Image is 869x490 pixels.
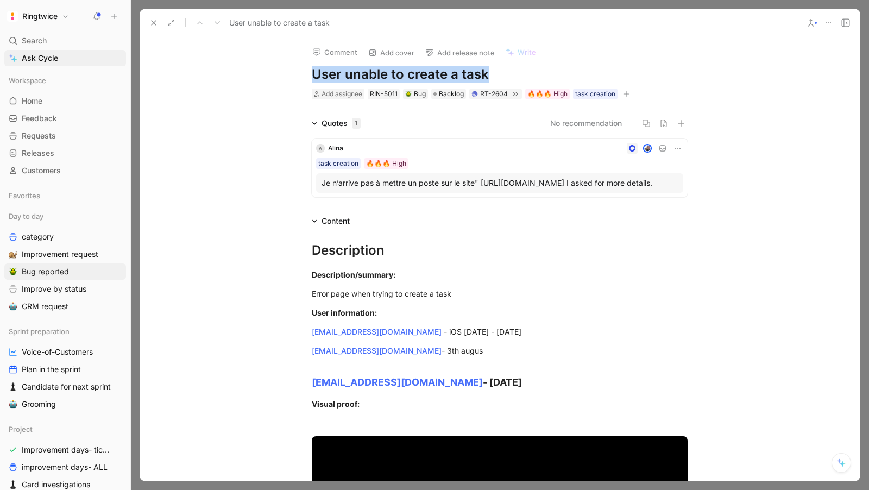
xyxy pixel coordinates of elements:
button: No recommendation [550,117,622,130]
button: 🐌 [7,248,20,261]
a: Voice-of-Customers [4,344,126,360]
button: ♟️ [7,380,20,393]
h1: Ringtwice [22,11,58,21]
div: Favorites [4,187,126,204]
div: - 3th augus [312,345,688,356]
a: [EMAIL_ADDRESS][DOMAIN_NAME] [312,327,442,336]
span: Bug reported [22,266,69,277]
strong: Visual proof: [312,399,360,409]
span: Favorites [9,190,40,201]
div: Day to daycategory🐌Improvement request🪲Bug reportedImprove by status🤖CRM request [4,208,126,315]
span: Improve by status [22,284,86,294]
a: Ask Cycle [4,50,126,66]
button: Add cover [363,45,419,60]
img: 🪲 [9,267,17,276]
button: 🤖 [7,300,20,313]
div: task creation [318,158,358,169]
span: Grooming [22,399,56,410]
img: Ringtwice [7,11,18,22]
a: ♟️Candidate for next sprint [4,379,126,395]
a: Home [4,93,126,109]
span: Write [518,47,536,57]
a: Plan in the sprint [4,361,126,378]
span: User unable to create a task [229,16,330,29]
span: Candidate for next sprint [22,381,111,392]
span: - iOS [DATE] - [DATE] [444,327,521,336]
a: Improvement days- tickets ready [4,442,126,458]
span: Plan in the sprint [22,364,81,375]
div: Workspace [4,72,126,89]
img: avatar [644,145,651,152]
div: Bug [405,89,426,99]
a: Customers [4,162,126,179]
div: Search [4,33,126,49]
div: Sprint preparation [4,323,126,340]
span: Card investigations [22,479,90,490]
a: 🤖CRM request [4,298,126,315]
a: 🐌Improvement request [4,246,126,262]
button: 🤖 [7,398,20,411]
button: RingtwiceRingtwice [4,9,72,24]
span: Day to day [9,211,43,222]
span: Home [22,96,42,106]
span: Feedback [22,113,57,124]
span: Voice-of-Customers [22,347,93,357]
a: Feedback [4,110,126,127]
h1: User unable to create a task [312,66,688,83]
div: Description [312,241,688,260]
span: Sprint preparation [9,326,70,337]
button: Add release note [420,45,500,60]
button: 🪲 [7,265,20,278]
div: RIN-5011 [370,89,398,99]
span: Search [22,34,47,47]
span: Add assignee [322,90,362,98]
div: Backlog [431,89,466,99]
span: Improvement days- tickets ready [22,444,114,455]
span: Customers [22,165,61,176]
a: category [4,229,126,245]
button: Write [501,45,541,60]
span: Project [9,424,33,435]
div: Content [322,215,350,228]
div: 🔥🔥🔥 High [527,89,568,99]
img: 🤖 [9,302,17,311]
div: RT-2604 [480,89,508,99]
div: Day to day [4,208,126,224]
div: Sprint preparationVoice-of-CustomersPlan in the sprint♟️Candidate for next sprint🤖Grooming [4,323,126,412]
div: 🪲Bug [403,89,428,99]
a: improvement days- ALL [4,459,126,475]
a: [EMAIL_ADDRESS][DOMAIN_NAME] [312,376,483,388]
img: ♟️ [9,382,17,391]
div: Project [4,421,126,437]
img: 🤖 [9,400,17,409]
div: 1 [352,118,361,129]
a: Improve by status [4,281,126,297]
button: Comment [307,45,362,60]
div: 🔥🔥🔥 High [366,158,406,169]
img: ♟️ [9,480,17,489]
div: Quotes1 [307,117,365,130]
span: improvement days- ALL [22,462,108,473]
a: 🤖Grooming [4,396,126,412]
a: [EMAIL_ADDRESS][DOMAIN_NAME] [312,346,442,355]
img: 🐌 [9,250,17,259]
img: 🪲 [405,91,412,97]
span: Workspace [9,75,46,86]
div: Je n’arrive pas à mettre un poste sur le site" [URL][DOMAIN_NAME] I asked for more details. [322,177,678,190]
span: category [22,231,54,242]
span: Releases [22,148,54,159]
a: Releases [4,145,126,161]
a: Requests [4,128,126,144]
a: 🪲Bug reported [4,263,126,280]
span: Backlog [439,89,464,99]
strong: User information: [312,308,377,317]
span: CRM request [22,301,68,312]
div: Quotes [322,117,361,130]
span: Improvement request [22,249,98,260]
div: task creation [575,89,615,99]
span: Alina [328,144,343,152]
span: Ask Cycle [22,52,58,65]
div: Error page when trying to create a task [312,288,688,299]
